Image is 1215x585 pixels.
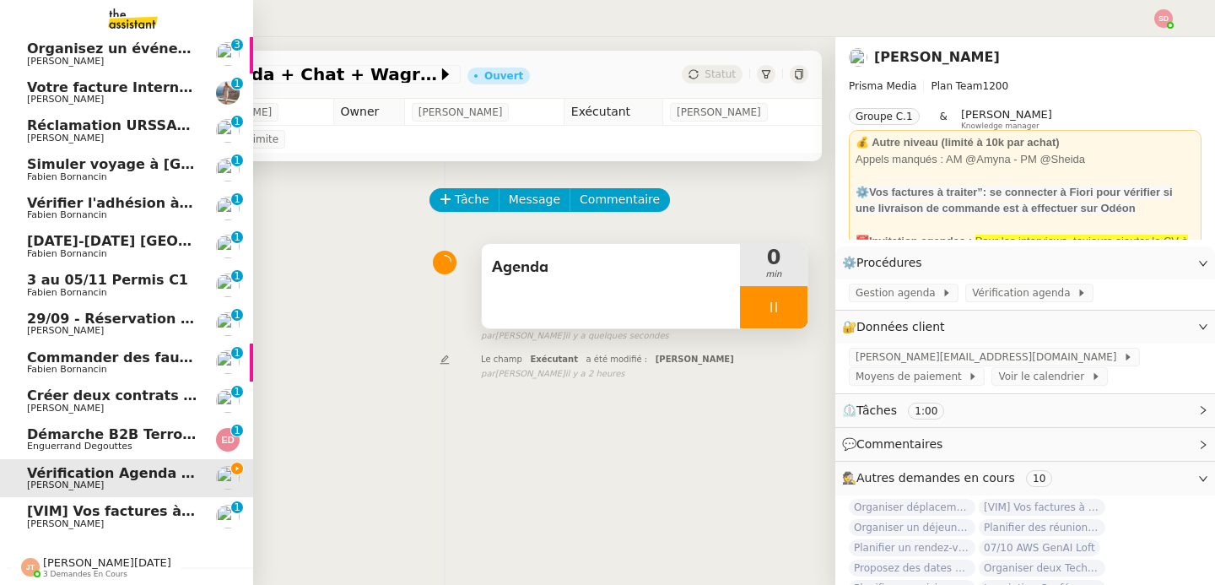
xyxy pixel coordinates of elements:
[849,560,975,577] span: Proposez des dates pour un déjeuner
[216,312,240,336] img: users%2FdHO1iM5N2ObAeWsI96eSgBoqS9g1%2Favatar%2Fdownload.png
[27,209,107,220] span: Fabien Bornancin
[580,190,660,209] span: Commentaire
[216,158,240,181] img: users%2FNsDxpgzytqOlIY2WSYlFcHtx26m1%2Favatar%2F8901.jpg
[856,235,972,247] u: 📆Invitation agendas :
[842,317,952,337] span: 🔐
[931,80,982,92] span: Plan Team
[481,329,669,344] small: [PERSON_NAME]
[856,136,1060,149] strong: 💰 Autre niveau (limité à 10k par achat)
[418,104,503,121] span: [PERSON_NAME]
[231,116,243,127] nz-badge-sup: 1
[677,104,761,121] span: [PERSON_NAME]
[231,231,243,243] nz-badge-sup: 1
[979,560,1105,577] span: Organiser deux Techshare
[234,116,240,131] p: 1
[27,133,104,144] span: [PERSON_NAME]
[27,94,104,105] span: [PERSON_NAME]
[856,368,968,385] span: Moyens de paiement
[565,367,625,382] span: il y a 2 heures
[842,471,1059,485] span: 🕵️
[849,539,975,556] span: Planifier un rendez-vous début octobre
[481,355,522,364] span: Le champ
[234,78,240,93] p: 1
[856,471,1015,485] span: Autres demandes en cours
[231,309,243,321] nz-badge-sup: 1
[27,79,282,95] span: Votre facture Internet est arrivée
[27,441,132,452] span: Enguerrand Degouttes
[740,268,807,282] span: min
[216,274,240,297] img: users%2FNsDxpgzytqOlIY2WSYlFcHtx26m1%2Favatar%2F8901.jpg
[849,80,916,92] span: Prisma Media
[835,311,1215,344] div: 🔐Données client
[998,368,1090,385] span: Voir le calendrier
[27,272,188,288] span: 3 au 05/11 Permis C1
[216,428,240,452] img: svg
[234,425,240,440] p: 1
[586,355,648,364] span: a été modifié :
[27,479,104,490] span: [PERSON_NAME]
[856,151,1195,168] div: Appels manqués : AM @Amyna - PM @Sheida
[27,426,273,442] span: Démarche B2B Terroir d'Eugénie
[231,270,243,282] nz-badge-sup: 1
[429,188,499,212] button: Tâche
[231,154,243,166] nz-badge-sup: 1
[234,347,240,362] p: 1
[835,462,1215,495] div: 🕵️Autres demandes en cours 10
[234,154,240,170] p: 1
[972,284,1077,301] span: Vérification agenda
[216,466,240,490] img: users%2F9GXHdUEgf7ZlSXdwo7B3iBDT3M02%2Favatar%2Fimages.jpeg
[27,41,217,57] span: Organisez un événement
[234,193,240,209] p: 1
[842,253,930,273] span: ⚙️
[656,355,734,364] span: [PERSON_NAME]
[979,519,1105,536] span: Planifier des réunions régulières
[27,503,235,519] span: [VIM] Vos factures à traiter
[856,186,1173,215] strong: ⚙️Vos factures à traiter”: se connecter à Fiori pour vérifier si une livraison de commande est à ...
[216,389,240,413] img: users%2FlTfsyV2F6qPWZMLkCFFmx0QkZeu2%2Favatar%2FChatGPT%20Image%201%20aou%CC%82t%202025%2C%2011_0...
[27,117,316,133] span: Réclamation URSSAF [PERSON_NAME]
[1154,9,1173,28] img: svg
[216,350,240,374] img: users%2FNsDxpgzytqOlIY2WSYlFcHtx26m1%2Favatar%2F8901.jpg
[234,231,240,246] p: 1
[234,501,240,517] p: 1
[234,309,240,324] p: 1
[842,404,958,417] span: ⏲️
[27,465,406,481] span: Vérification Agenda + Chat + Wagram (9h et 14h)
[216,235,240,258] img: users%2FNsDxpgzytqOlIY2WSYlFcHtx26m1%2Favatar%2F8901.jpg
[27,56,104,67] span: [PERSON_NAME]
[979,499,1105,516] span: [VIM] Vos factures à traiter
[27,349,339,366] span: Commander des fauteuils pour le bureau
[234,39,240,54] p: 3
[1026,470,1052,487] nz-tag: 10
[940,108,948,130] span: &
[961,122,1039,131] span: Knowledge manager
[27,387,305,404] span: Créer deux contrats de domiciliation
[492,255,730,280] span: Agenda
[231,39,243,51] nz-badge-sup: 3
[499,188,570,212] button: Message
[481,367,624,382] small: [PERSON_NAME]
[983,80,1009,92] span: 1200
[27,195,343,211] span: Vérifier l'adhésion à [GEOGRAPHIC_DATA]
[564,99,662,126] td: Exécutant
[856,320,945,333] span: Données client
[231,193,243,205] nz-badge-sup: 1
[27,156,321,172] span: Simuler voyage à [GEOGRAPHIC_DATA]
[908,403,944,420] nz-tag: 1:00
[27,364,107,375] span: Fabien Bornancin
[849,48,867,67] img: users%2F9GXHdUEgf7ZlSXdwo7B3iBDT3M02%2Favatar%2Fimages.jpeg
[856,404,897,417] span: Tâches
[705,68,736,80] span: Statut
[216,197,240,220] img: users%2FNsDxpgzytqOlIY2WSYlFcHtx26m1%2Favatar%2F8901.jpg
[216,81,240,105] img: 9c41a674-290d-4aa4-ad60-dbefefe1e183
[27,233,298,249] span: [DATE]-[DATE] [GEOGRAPHIC_DATA]
[835,246,1215,279] div: ⚙️Procédures
[849,108,920,125] nz-tag: Groupe C.1
[856,437,942,451] span: Commentaires
[231,386,243,398] nz-badge-sup: 1
[835,394,1215,427] div: ⏲️Tâches 1:00
[570,188,670,212] button: Commentaire
[740,247,807,268] span: 0
[27,287,107,298] span: Fabien Bornancin
[27,325,104,336] span: [PERSON_NAME]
